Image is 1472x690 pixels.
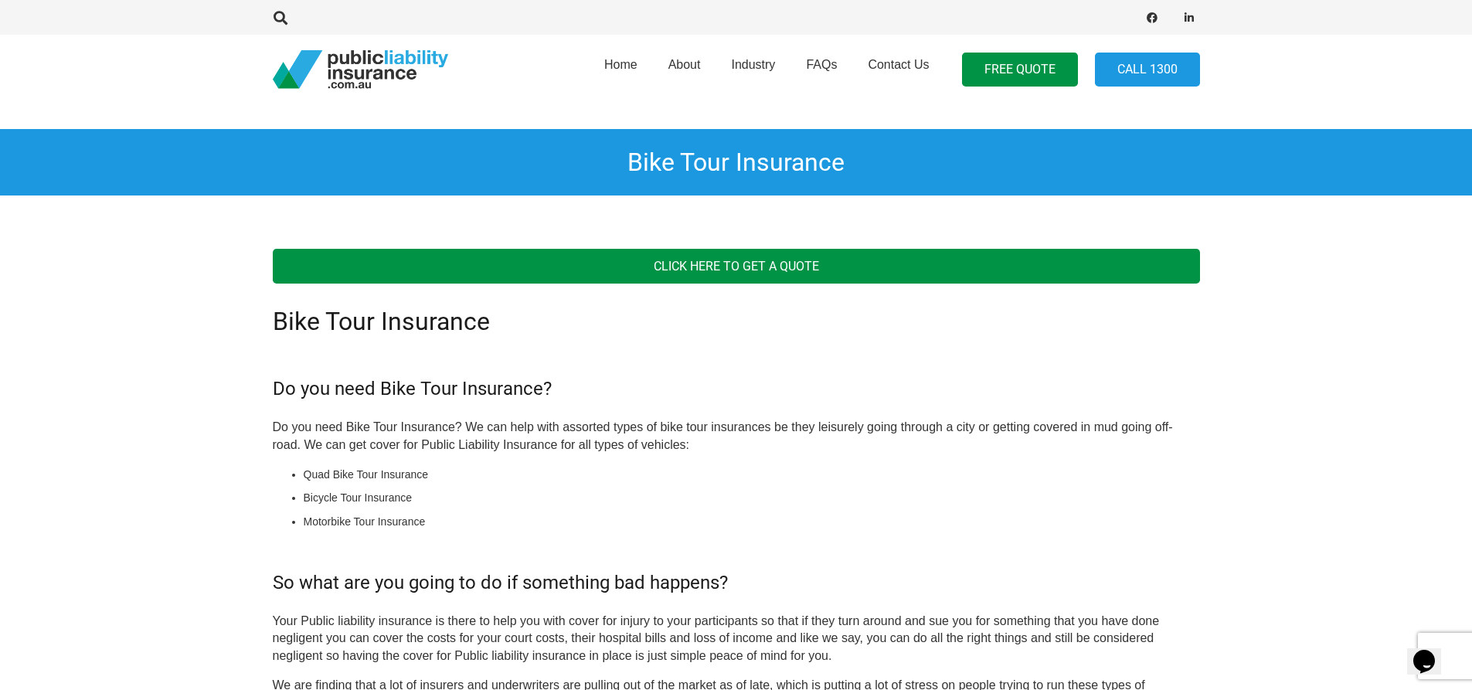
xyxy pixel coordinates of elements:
[273,419,1200,454] p: Do you need Bike Tour Insurance? We can help with assorted types of bike tour insurances be they ...
[589,30,653,109] a: Home
[604,58,637,71] span: Home
[304,513,1200,530] li: Motorbike Tour Insurance
[852,30,944,109] a: Contact Us
[653,30,716,109] a: About
[806,58,837,71] span: FAQs
[716,30,790,109] a: Industry
[273,613,1200,665] p: Your Public liability insurance is there to help you with cover for injury to your participants s...
[868,58,929,71] span: Contact Us
[1407,628,1457,675] iframe: chat widget
[273,50,448,89] a: pli_logotransparent
[273,307,1200,336] h2: Bike Tour Insurance
[266,11,297,25] a: Search
[1141,7,1163,29] a: Facebook
[790,30,852,109] a: FAQs
[668,58,701,71] span: About
[304,466,1200,483] li: Quad Bike Tour Insurance
[304,489,1200,506] li: Bicycle Tour Insurance
[273,553,1200,594] h4: So what are you going to do if something bad happens?
[1095,53,1200,87] a: Call 1300
[731,58,775,71] span: Industry
[1178,7,1200,29] a: LinkedIn
[962,53,1078,87] a: FREE QUOTE
[273,249,1200,284] a: Click Here To get A Quote
[273,359,1200,400] h4: Do you need Bike Tour Insurance?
